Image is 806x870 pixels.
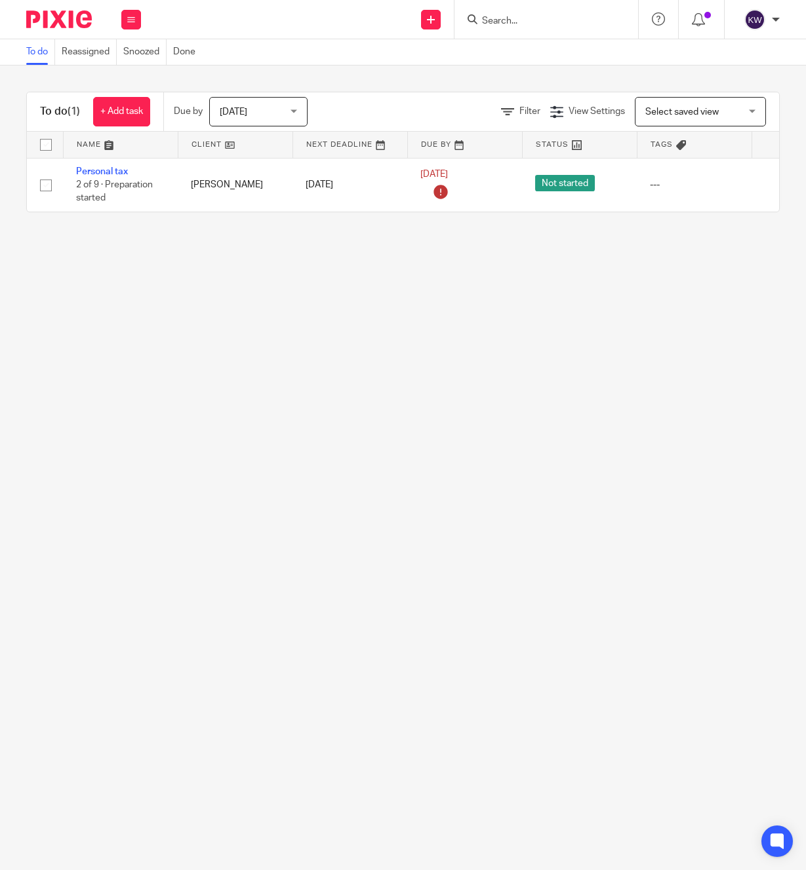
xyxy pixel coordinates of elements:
a: Snoozed [123,39,167,65]
span: [DATE] [220,107,247,117]
span: Filter [519,107,540,116]
a: Personal tax [76,167,128,176]
span: Tags [651,141,673,148]
td: [DATE] [292,158,407,212]
td: [PERSON_NAME] [178,158,292,212]
a: Done [173,39,202,65]
img: svg%3E [744,9,765,30]
a: Reassigned [62,39,117,65]
a: To do [26,39,55,65]
span: (1) [68,106,80,117]
img: Pixie [26,10,92,28]
input: Search [481,16,599,28]
div: --- [650,178,738,191]
a: + Add task [93,97,150,126]
h1: To do [40,105,80,119]
span: View Settings [569,107,625,116]
span: Select saved view [645,107,719,117]
span: Not started [535,175,595,191]
p: Due by [174,105,203,118]
span: [DATE] [420,170,448,179]
span: 2 of 9 · Preparation started [76,180,153,203]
